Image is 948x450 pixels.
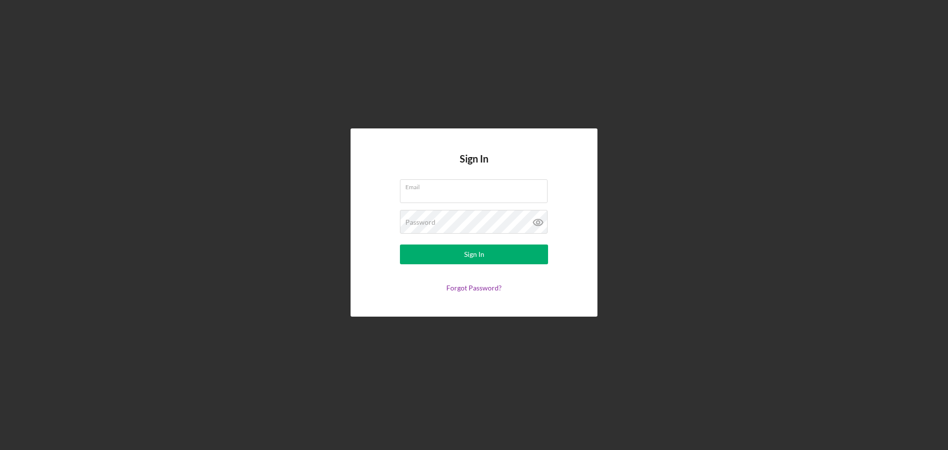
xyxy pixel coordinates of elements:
[460,153,488,179] h4: Sign In
[405,218,435,226] label: Password
[464,245,484,264] div: Sign In
[405,180,548,191] label: Email
[446,284,502,292] a: Forgot Password?
[400,245,548,264] button: Sign In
